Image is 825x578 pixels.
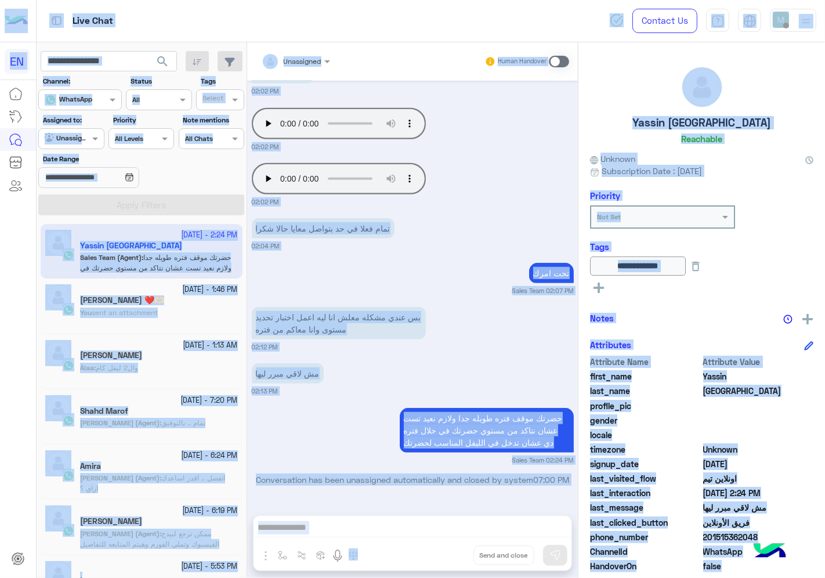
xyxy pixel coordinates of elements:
[400,408,574,453] p: 7/10/2025, 2:24 PM
[252,241,280,251] small: 02:04 PM
[498,57,547,66] small: Human Handover
[43,115,103,125] label: Assigned to:
[590,385,701,397] span: last_name
[703,458,814,470] span: 2025-10-06T15:56:23.361Z
[201,76,243,86] label: Tags
[590,443,701,456] span: timezone
[45,395,71,421] img: defaultAdmin.png
[610,13,624,27] img: spinner
[183,340,238,351] small: [DATE] - 1:13 AM
[80,461,101,471] h5: Amira
[703,414,814,427] span: null
[703,487,814,499] span: 2025-10-07T11:24:54.485Z
[252,342,278,352] small: 02:12 PM
[252,474,574,486] p: Conversation has been unassigned automatically and closed by system
[590,560,701,572] span: HandoverOn
[590,546,701,558] span: ChannelId
[80,529,161,538] b: :
[252,386,278,396] small: 02:13 PM
[183,115,243,125] label: Note mentions
[590,313,614,323] h6: Notes
[161,418,205,427] span: تمام .. بالتوفيق
[632,116,771,129] h5: Yassin [GEOGRAPHIC_DATA]
[45,450,71,476] img: defaultAdmin.png
[590,458,701,470] span: signup_date
[182,561,238,572] small: [DATE] - 5:53 PM
[590,339,631,350] h6: Attributes
[529,263,574,283] p: 7/10/2025, 2:07 PM
[681,133,722,144] h6: Reachable
[113,115,173,125] label: Priority
[63,415,74,427] img: WhatsApp
[182,450,238,461] small: [DATE] - 6:24 PM
[5,49,30,74] div: EN
[711,15,725,28] img: tab
[743,15,757,28] img: tab
[80,351,142,360] h5: Àlaa yasser
[96,363,138,372] span: وال2 ليفل كام
[149,51,177,76] button: search
[80,406,128,416] h5: Shahd Marof
[43,154,173,164] label: Date Range
[703,370,814,382] span: Yassin
[590,241,813,252] h6: Tags
[80,418,160,427] span: [PERSON_NAME] (Agent)
[590,400,701,412] span: profile_pic
[703,560,814,572] span: false
[750,532,790,572] img: hulul-logo.png
[703,429,814,441] span: null
[45,284,71,310] img: defaultAdmin.png
[590,501,701,514] span: last_message
[590,516,701,529] span: last_clicked_button
[63,360,74,371] img: WhatsApp
[252,218,395,239] p: 7/10/2025, 2:04 PM
[183,505,238,516] small: [DATE] - 6:19 PM
[131,76,190,86] label: Status
[252,86,279,96] small: 02:02 PM
[590,472,701,485] span: last_visited_flow
[590,414,701,427] span: gender
[703,546,814,558] span: 2
[73,13,113,29] p: Live Chat
[706,9,729,33] a: tab
[80,516,142,526] h5: Ahmed Medhat
[80,418,161,427] b: :
[252,108,426,139] audio: Your browser does not support the audio tag.
[473,546,534,565] button: Send and close
[80,308,92,317] span: You
[590,370,701,382] span: first_name
[80,529,219,548] span: ممكن ترجع لبيدج الفيسبوك وتملي الفورم وهيتم المتابعه للتفاصيل
[512,456,574,465] small: Sales Team 02:24 PM
[597,212,621,221] b: Not Set
[590,153,635,165] span: Unknown
[63,525,74,537] img: WhatsApp
[183,284,238,295] small: [DATE] - 1:46 PM
[5,9,28,33] img: Logo
[43,76,121,86] label: Channel:
[252,363,324,384] p: 7/10/2025, 2:13 PM
[92,308,158,317] span: sent an attachment
[201,93,223,106] div: Select
[590,190,620,201] h6: Priority
[802,314,813,324] img: add
[284,57,321,66] span: Unassigned
[49,13,64,28] img: tab
[63,304,74,316] img: WhatsApp
[45,340,71,366] img: defaultAdmin.png
[45,505,71,532] img: defaultAdmin.png
[80,363,94,372] span: Àlaa
[703,356,814,368] span: Attribute Value
[602,165,702,177] span: Subscription Date : [DATE]
[783,315,793,324] img: notes
[703,501,814,514] span: مش لاقي مبرر ليها
[80,295,164,305] h5: Sandud Sameh ❤️🫶🏻
[773,12,789,28] img: userImage
[590,531,701,543] span: phone_number
[63,470,74,482] img: WhatsApp
[80,363,96,372] b: :
[252,142,279,151] small: 02:02 PM
[590,487,701,499] span: last_interaction
[155,55,169,68] span: search
[590,429,701,441] span: locale
[703,385,814,397] span: Egypt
